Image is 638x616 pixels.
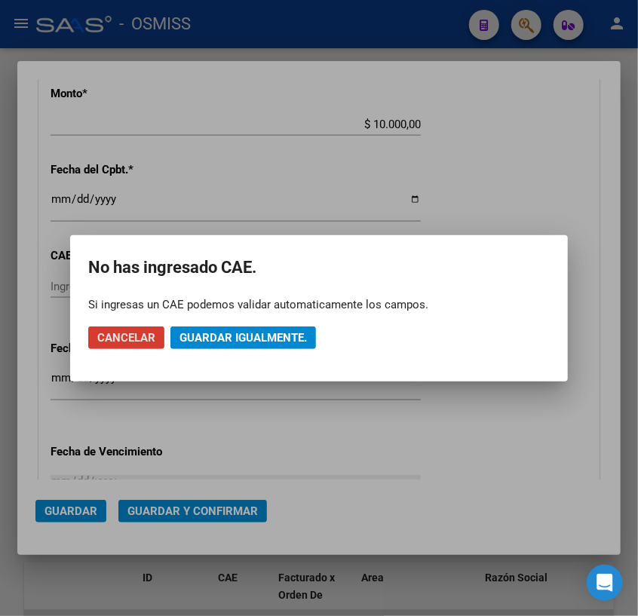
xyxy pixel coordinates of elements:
button: Cancelar [88,326,164,349]
button: Guardar igualmente. [170,326,316,349]
span: Cancelar [97,331,155,345]
div: Si ingresas un CAE podemos validar automaticamente los campos. [88,297,550,312]
span: Guardar igualmente. [179,331,307,345]
div: Open Intercom Messenger [587,565,623,601]
h2: No has ingresado CAE. [88,253,550,282]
